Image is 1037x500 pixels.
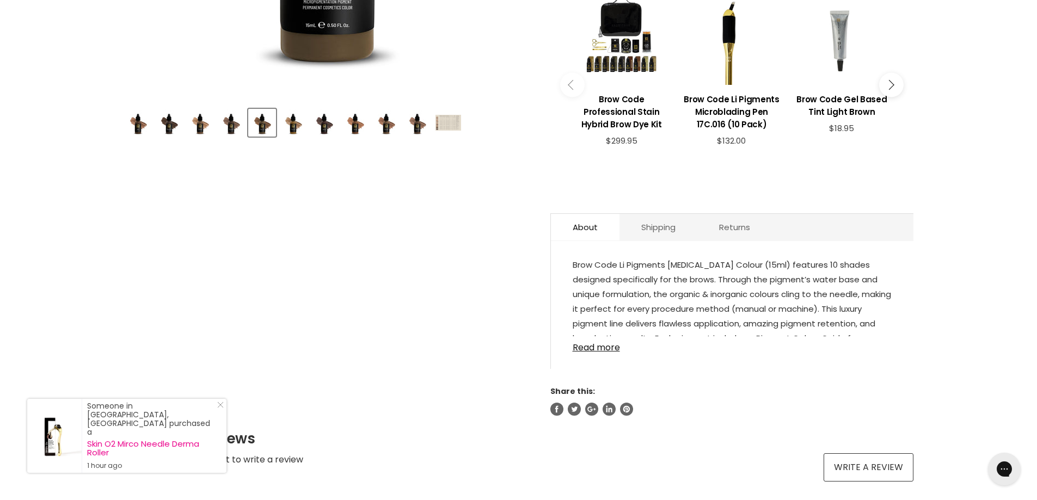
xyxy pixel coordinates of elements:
div: Be the first to write a review [183,454,303,466]
button: Brow Code Li Pigments [186,109,214,137]
img: Brow Code Li Pigments [404,110,430,135]
a: About [551,214,619,240]
h3: Brow Code Professional Stain Hybrid Brow Dye Kit [572,93,671,131]
svg: Close Icon [217,402,224,408]
img: Brow Code Li Pigments [311,110,337,135]
a: View product:Brow Code Professional Stain Hybrid Brow Dye Kit [572,85,671,136]
img: Brow Code Li Pigments [125,110,151,135]
img: Brow Code Li Pigments [373,110,399,135]
img: Brow Code Li Pigments [187,110,213,135]
h3: Brow Code Gel Based Tint Light Brown [792,93,891,118]
div: Product thumbnails [122,106,532,137]
a: View product:Brow Code Li Pigments Microblading Pen 17C.016 (10 Pack) [682,85,781,136]
img: Brow Code Li Pigments [156,110,182,135]
a: Write a review [824,453,913,482]
h2: Customer Reviews [124,429,913,448]
span: $132.00 [717,135,746,146]
img: Brow Code Li Pigments [342,110,368,135]
span: $299.95 [606,135,637,146]
div: Someone in [GEOGRAPHIC_DATA], [GEOGRAPHIC_DATA] purchased a [87,402,216,470]
a: Visit product page [27,399,82,473]
button: Brow Code Li Pigments [372,109,400,137]
h3: Brow Code Li Pigments Microblading Pen 17C.016 (10 Pack) [682,93,781,131]
a: Returns [697,214,772,240]
button: Brow Code Li Pigments [341,109,369,137]
iframe: Gorgias live chat messenger [983,449,1026,489]
button: Brow Code Li Pigments [124,109,152,137]
button: Brow Code Li Pigments [434,109,462,137]
a: Shipping [619,214,697,240]
img: Brow Code Li Pigments [218,110,244,135]
span: $18.95 [829,122,854,134]
a: Skin O2 Mirco Needle Derma Roller [87,440,216,457]
button: Brow Code Li Pigments [248,109,276,137]
span: Share this: [550,386,595,397]
button: Brow Code Li Pigments [279,109,307,137]
img: Brow Code Li Pigments [435,115,461,131]
button: Brow Code Li Pigments [217,109,245,137]
button: Brow Code Li Pigments [155,109,183,137]
a: View product:Brow Code Gel Based Tint Light Brown [792,85,891,124]
img: Brow Code Li Pigments [249,110,275,135]
small: 1 hour ago [87,461,216,470]
aside: Share this: [550,386,913,416]
a: Read more [573,336,892,353]
button: Brow Code Li Pigments [310,109,338,137]
a: Close Notification [213,402,224,412]
button: Brow Code Li Pigments [403,109,431,137]
p: Brow Code Li Pigments [MEDICAL_DATA] Colour (15ml) features 10 shades designed specifically for t... [573,257,892,362]
img: Brow Code Li Pigments [280,110,306,135]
